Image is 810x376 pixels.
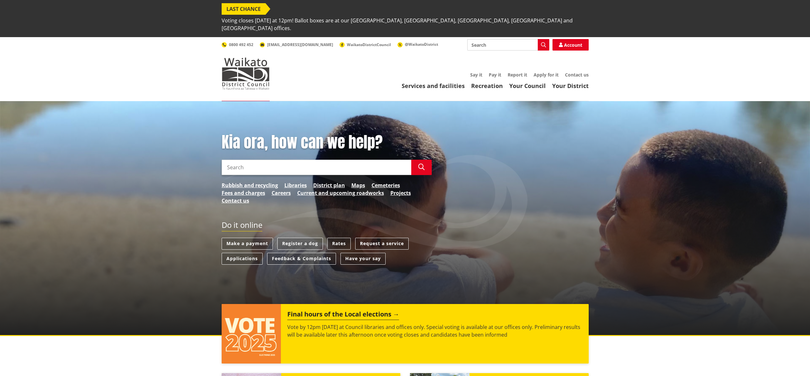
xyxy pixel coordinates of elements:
a: Fees and charges [222,189,265,197]
h2: Do it online [222,220,262,232]
h2: Final hours of the Local elections [287,310,399,320]
a: [EMAIL_ADDRESS][DOMAIN_NAME] [260,42,333,47]
a: Maps [351,181,365,189]
span: @WaikatoDistrict [405,42,438,47]
span: Voting closes [DATE] at 12pm! Ballot boxes are at our [GEOGRAPHIC_DATA], [GEOGRAPHIC_DATA], [GEOG... [222,15,589,34]
span: 0800 492 452 [229,42,253,47]
a: Your District [552,82,589,90]
h1: Kia ora, how can we help? [222,133,432,152]
span: LAST CHANCE [222,3,266,15]
a: Account [552,39,589,51]
a: Have your say [340,253,386,265]
a: Rubbish and recycling [222,181,278,189]
a: WaikatoDistrictCouncil [340,42,391,47]
a: Contact us [222,197,249,204]
a: Your Council [509,82,546,90]
span: [EMAIL_ADDRESS][DOMAIN_NAME] [267,42,333,47]
input: Search input [222,160,411,175]
a: @WaikatoDistrict [397,42,438,47]
span: WaikatoDistrictCouncil [347,42,391,47]
a: District plan [313,181,345,189]
a: Cemeteries [372,181,400,189]
a: Applications [222,253,263,265]
a: Apply for it [534,72,559,78]
a: 0800 492 452 [222,42,253,47]
a: Request a service [355,238,409,250]
a: Contact us [565,72,589,78]
a: Say it [470,72,482,78]
a: Register a dog [277,238,323,250]
a: Feedback & Complaints [267,253,336,265]
a: Make a payment [222,238,273,250]
a: Pay it [489,72,501,78]
input: Search input [467,39,549,51]
a: Projects [390,189,411,197]
a: Recreation [471,82,503,90]
a: Services and facilities [402,82,465,90]
a: Careers [272,189,291,197]
img: Waikato District Council - Te Kaunihera aa Takiwaa o Waikato [222,58,270,90]
a: Final hours of the Local elections Vote by 12pm [DATE] at Council libraries and offices only. Spe... [222,304,589,364]
a: Libraries [284,181,307,189]
img: Vote 2025 [222,304,281,364]
a: Current and upcoming roadworks [297,189,384,197]
a: Report it [508,72,527,78]
p: Vote by 12pm [DATE] at Council libraries and offices only. Special voting is available at our off... [287,323,582,339]
a: Rates [327,238,351,250]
